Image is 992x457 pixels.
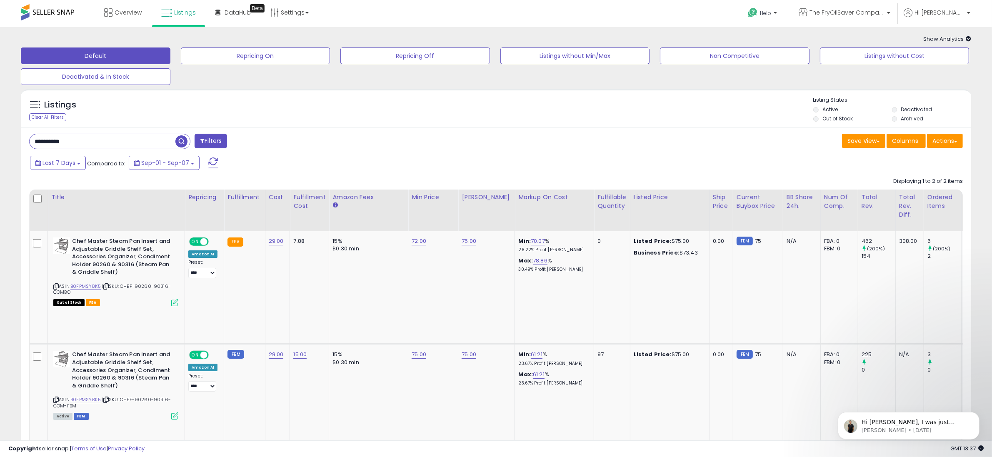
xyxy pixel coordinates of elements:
[8,445,39,452] strong: Copyright
[188,373,217,392] div: Preset:
[597,237,623,245] div: 0
[515,190,594,231] th: The percentage added to the cost of goods (COGS) that forms the calculator for Min & Max prices.
[518,257,587,272] div: %
[42,159,75,167] span: Last 7 Days
[332,237,402,245] div: 15%
[74,413,89,420] span: FBM
[915,8,965,17] span: Hi [PERSON_NAME]
[518,237,531,245] b: Min:
[787,351,814,358] div: N/A
[899,351,917,358] div: N/A
[862,237,895,245] div: 462
[824,245,852,252] div: FBM: 0
[899,193,920,219] div: Total Rev. Diff.
[597,193,626,210] div: Fulfillable Quantity
[207,352,221,359] span: OFF
[741,1,785,27] a: Help
[660,47,810,64] button: Non Competitive
[225,8,251,17] span: DataHub
[822,106,838,113] label: Active
[933,245,951,252] small: (200%)
[51,193,181,202] div: Title
[53,396,171,409] span: | SKU: CHEF-90260-90316-COM-FBM
[30,156,86,170] button: Last 7 Days
[755,350,761,358] span: 75
[824,351,852,358] div: FBA: 0
[269,237,284,245] a: 29.00
[867,245,885,252] small: (200%)
[531,237,545,245] a: 70.07
[70,283,101,290] a: B0FPMSY8K5
[518,371,587,386] div: %
[53,351,70,367] img: 31IJ-phszsL._SL40_.jpg
[892,137,918,145] span: Columns
[634,193,706,202] div: Listed Price
[53,237,178,305] div: ASIN:
[293,350,307,359] a: 15.00
[713,193,730,210] div: Ship Price
[825,395,992,453] iframe: Intercom notifications message
[862,252,895,260] div: 154
[72,351,173,392] b: Chef Master Steam Pan Insert and Adjustable Griddle Shelf Set, Accessories Organizer, Condiment H...
[842,134,885,148] button: Save View
[824,193,855,210] div: Num of Comp.
[195,134,227,148] button: Filters
[412,350,426,359] a: 75.00
[188,364,217,371] div: Amazon AI
[129,156,200,170] button: Sep-01 - Sep-07
[190,352,200,359] span: ON
[899,237,917,245] div: 308.00
[887,134,926,148] button: Columns
[822,115,853,122] label: Out of Stock
[824,237,852,245] div: FBA: 0
[747,7,758,18] i: Get Help
[518,350,531,358] b: Min:
[332,351,402,358] div: 15%
[927,237,961,245] div: 6
[227,193,261,202] div: Fulfillment
[332,193,405,202] div: Amazon Fees
[141,159,189,167] span: Sep-01 - Sep-07
[923,35,971,43] span: Show Analytics
[518,380,587,386] p: 23.67% Profit [PERSON_NAME]
[901,106,932,113] label: Deactivated
[518,361,587,367] p: 23.67% Profit [PERSON_NAME]
[293,193,325,210] div: Fulfillment Cost
[462,237,476,245] a: 75.00
[810,8,885,17] span: The FryOilSaver Company
[21,47,170,64] button: Default
[188,260,217,278] div: Preset:
[787,237,814,245] div: N/A
[412,237,426,245] a: 72.00
[760,10,771,17] span: Help
[72,237,173,278] b: Chef Master Steam Pan Insert and Adjustable Griddle Shelf Set, Accessories Organizer, Condiment H...
[21,68,170,85] button: Deactivated & In Stock
[29,113,66,121] div: Clear All Filters
[634,249,703,257] div: $73.43
[293,237,322,245] div: 7.88
[70,396,101,403] a: B0FPMSY8K5
[755,237,761,245] span: 75
[332,202,337,209] small: Amazon Fees.
[901,115,924,122] label: Archived
[597,351,623,358] div: 97
[8,445,145,453] div: seller snap | |
[518,257,533,265] b: Max:
[44,99,76,111] h5: Listings
[927,193,958,210] div: Ordered Items
[500,47,650,64] button: Listings without Min/Max
[518,193,590,202] div: Markup on Cost
[904,8,970,27] a: Hi [PERSON_NAME]
[227,237,243,247] small: FBA
[53,283,171,295] span: | SKU: CHEF-90260-90316-COMBO
[188,250,217,258] div: Amazon AI
[207,238,221,245] span: OFF
[332,359,402,366] div: $0.30 min
[862,351,895,358] div: 225
[53,413,72,420] span: All listings currently available for purchase on Amazon
[250,4,265,12] div: Tooltip anchor
[53,299,85,306] span: All listings that are currently out of stock and unavailable for purchase on Amazon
